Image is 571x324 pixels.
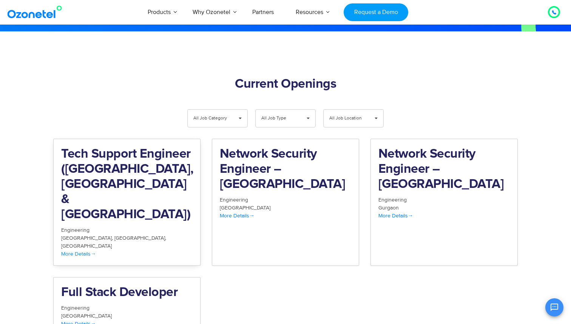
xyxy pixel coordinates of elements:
h2: Full Stack Developer [61,285,193,300]
h2: Tech Support Engineer ([GEOGRAPHIC_DATA], [GEOGRAPHIC_DATA] & [GEOGRAPHIC_DATA]) [61,147,193,222]
a: Request a Demo [344,3,408,21]
span: Engineering [220,197,248,203]
span: Engineering [61,227,90,233]
button: Open chat [545,298,563,316]
span: Engineering [378,197,407,203]
span: [GEOGRAPHIC_DATA] [220,205,270,211]
span: [GEOGRAPHIC_DATA] [61,243,112,249]
a: Tech Support Engineer ([GEOGRAPHIC_DATA], [GEOGRAPHIC_DATA] & [GEOGRAPHIC_DATA]) Engineering [GEO... [53,139,201,266]
h2: Current Openings [53,77,518,92]
a: Network Security Engineer – [GEOGRAPHIC_DATA] Engineering Gurgaon More Details [370,139,518,266]
span: All Job Location [329,110,365,127]
h2: Network Security Engineer – [GEOGRAPHIC_DATA] [378,147,510,192]
span: ▾ [301,110,315,127]
span: [GEOGRAPHIC_DATA] [114,235,166,241]
span: ▾ [233,110,247,127]
a: Network Security Engineer – [GEOGRAPHIC_DATA] Engineering [GEOGRAPHIC_DATA] More Details [212,139,359,266]
h2: Network Security Engineer – [GEOGRAPHIC_DATA] [220,147,351,192]
span: [GEOGRAPHIC_DATA] [61,313,112,319]
span: More Details [220,212,255,219]
span: More Details [61,251,96,257]
span: ▾ [369,110,383,127]
span: Engineering [61,305,90,311]
span: [GEOGRAPHIC_DATA] [61,235,114,241]
span: More Details [378,212,413,219]
span: All Job Type [261,110,297,127]
span: All Job Category [193,110,229,127]
span: Gurgaon [378,205,399,211]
